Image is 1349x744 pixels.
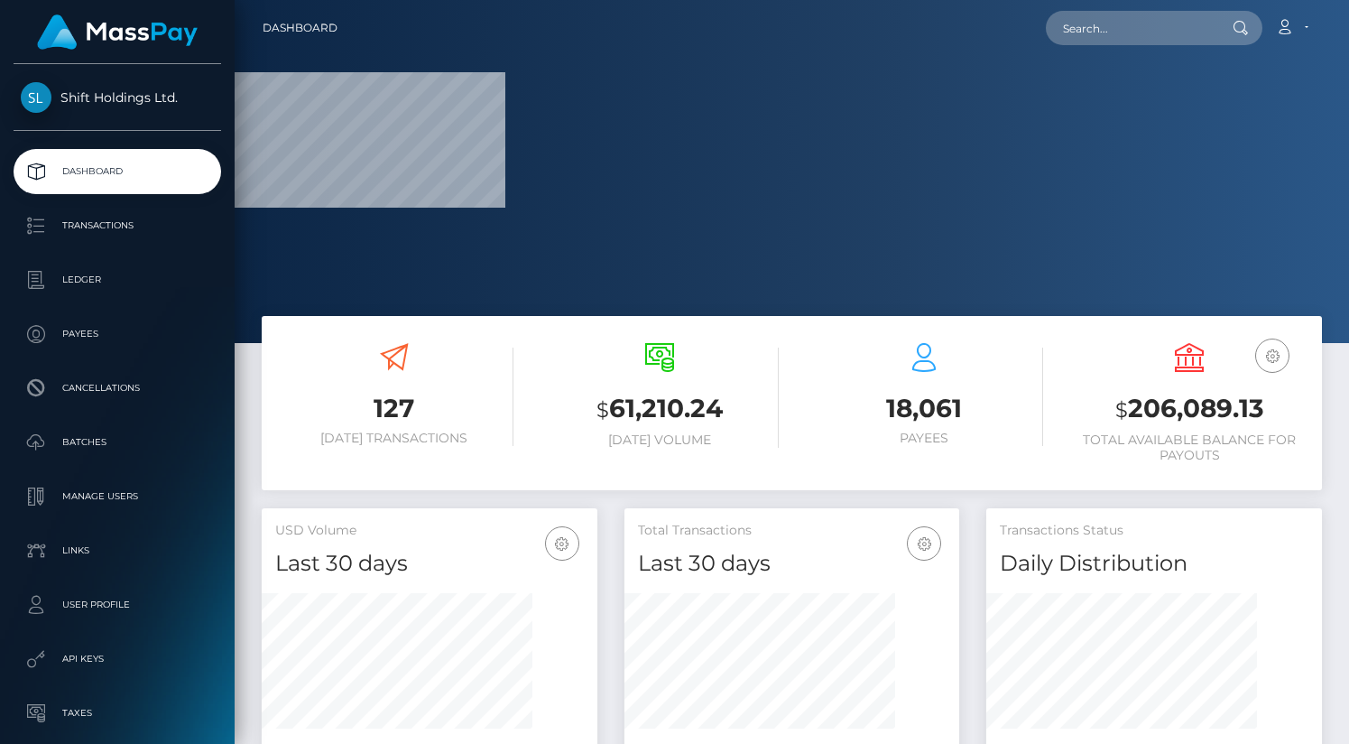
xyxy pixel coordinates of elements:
span: Shift Holdings Ltd. [14,89,221,106]
a: API Keys [14,637,221,682]
a: Taxes [14,691,221,736]
a: Ledger [14,257,221,302]
p: Manage Users [21,483,214,510]
a: Payees [14,312,221,357]
a: Manage Users [14,474,221,519]
h4: Daily Distribution [1000,548,1308,580]
h5: Transactions Status [1000,522,1308,540]
p: Ledger [21,266,214,293]
input: Search... [1046,11,1215,45]
p: Dashboard [21,158,214,185]
h5: USD Volume [275,522,584,540]
p: Payees [21,321,214,348]
h6: [DATE] Volume [541,432,779,448]
p: User Profile [21,591,214,618]
a: Batches [14,420,221,465]
small: $ [596,397,609,423]
img: MassPay Logo [37,14,198,50]
p: Batches [21,429,214,456]
h6: Payees [806,431,1044,446]
a: Dashboard [263,9,337,47]
p: Cancellations [21,375,214,402]
p: Links [21,537,214,564]
a: Dashboard [14,149,221,194]
a: Cancellations [14,366,221,411]
h6: [DATE] Transactions [275,431,513,446]
img: Shift Holdings Ltd. [21,82,51,113]
p: Taxes [21,700,214,727]
h3: 206,089.13 [1070,391,1308,428]
h3: 61,210.24 [541,391,779,428]
a: Transactions [14,203,221,248]
h4: Last 30 days [638,548,947,580]
p: API Keys [21,646,214,673]
h3: 18,061 [806,391,1044,426]
small: $ [1115,397,1128,423]
h6: Total Available Balance for Payouts [1070,432,1308,463]
p: Transactions [21,212,214,239]
h4: Last 30 days [275,548,584,580]
a: User Profile [14,582,221,628]
a: Links [14,528,221,573]
h3: 127 [275,391,513,426]
h5: Total Transactions [638,522,947,540]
